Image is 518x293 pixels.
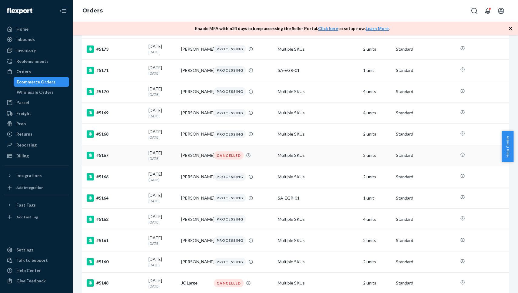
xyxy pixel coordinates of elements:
[17,89,54,95] div: Wholesale Orders
[361,81,393,102] td: 4 units
[16,121,26,127] div: Prep
[275,123,361,145] td: Multiple SKUs
[361,60,393,81] td: 1 unit
[148,171,176,182] div: [DATE]
[16,58,48,64] div: Replenishments
[4,24,69,34] a: Home
[148,278,176,289] div: [DATE]
[148,65,176,76] div: [DATE]
[275,81,361,102] td: Multiple SKUs
[57,5,69,17] button: Close Navigation
[16,36,35,42] div: Inbounds
[179,166,211,187] td: [PERSON_NAME]
[4,266,69,275] a: Help Center
[148,49,176,55] p: [DATE]
[396,216,455,222] p: Standard
[482,5,494,17] button: Open notifications
[214,215,246,223] div: PROCESSING
[361,123,393,145] td: 2 units
[4,212,69,222] a: Add Fast Tag
[214,151,244,160] div: CANCELLED
[16,278,46,284] div: Give Feedback
[179,209,211,230] td: [PERSON_NAME]
[396,195,455,201] p: Standard
[148,198,176,204] p: [DATE]
[148,129,176,140] div: [DATE]
[4,109,69,118] a: Freight
[275,166,361,187] td: Multiple SKUs
[148,220,176,225] p: [DATE]
[361,251,393,272] td: 2 units
[214,258,246,266] div: PROCESSING
[366,26,389,31] a: Learn More
[4,98,69,107] a: Parcel
[396,259,455,265] p: Standard
[148,86,176,97] div: [DATE]
[179,187,211,209] td: [PERSON_NAME]
[148,177,176,182] p: [DATE]
[87,216,144,223] div: #5162
[87,45,144,53] div: #5173
[4,67,69,76] a: Orders
[214,236,246,244] div: PROCESSING
[396,110,455,116] p: Standard
[214,130,246,138] div: PROCESSING
[195,25,390,32] p: Enable MFA within 24 days to keep accessing the Seller Portal. to setup now. .
[87,152,144,159] div: #5167
[275,145,361,166] td: Multiple SKUs
[502,131,513,162] span: Help Center
[275,251,361,272] td: Multiple SKUs
[16,257,48,263] div: Talk to Support
[214,66,246,74] div: PROCESSING
[179,102,211,123] td: [PERSON_NAME]
[148,262,176,268] p: [DATE]
[4,200,69,210] button: Fast Tags
[16,214,38,220] div: Add Fast Tag
[275,209,361,230] td: Multiple SKUs
[4,255,69,265] a: Talk to Support
[148,284,176,289] p: [DATE]
[87,88,144,95] div: #5170
[396,280,455,286] p: Standard
[16,47,36,53] div: Inventory
[275,102,361,123] td: Multiple SKUs
[278,67,358,73] div: SA-EGR-01
[87,258,144,265] div: #5160
[179,60,211,81] td: [PERSON_NAME]
[214,45,246,53] div: PROCESSING
[4,276,69,286] button: Give Feedback
[16,26,28,32] div: Home
[4,129,69,139] a: Returns
[179,251,211,272] td: [PERSON_NAME]
[214,194,246,202] div: PROCESSING
[4,245,69,255] a: Settings
[214,279,244,287] div: CANCELLED
[16,153,29,159] div: Billing
[87,194,144,202] div: #5164
[4,35,69,44] a: Inbounds
[179,39,211,60] td: [PERSON_NAME]
[361,39,393,60] td: 2 units
[16,99,29,106] div: Parcel
[179,230,211,251] td: [PERSON_NAME]
[361,230,393,251] td: 2 units
[214,109,246,117] div: PROCESSING
[148,192,176,204] div: [DATE]
[148,214,176,225] div: [DATE]
[396,152,455,158] p: Standard
[396,46,455,52] p: Standard
[275,39,361,60] td: Multiple SKUs
[396,67,455,73] p: Standard
[148,150,176,161] div: [DATE]
[14,77,69,87] a: Ecommerce Orders
[468,5,480,17] button: Open Search Box
[4,171,69,180] button: Integrations
[4,119,69,129] a: Prep
[179,145,211,166] td: [PERSON_NAME]
[179,123,211,145] td: [PERSON_NAME]
[87,109,144,116] div: #5169
[16,247,34,253] div: Settings
[7,8,32,14] img: Flexport logo
[148,113,176,119] p: [DATE]
[148,235,176,246] div: [DATE]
